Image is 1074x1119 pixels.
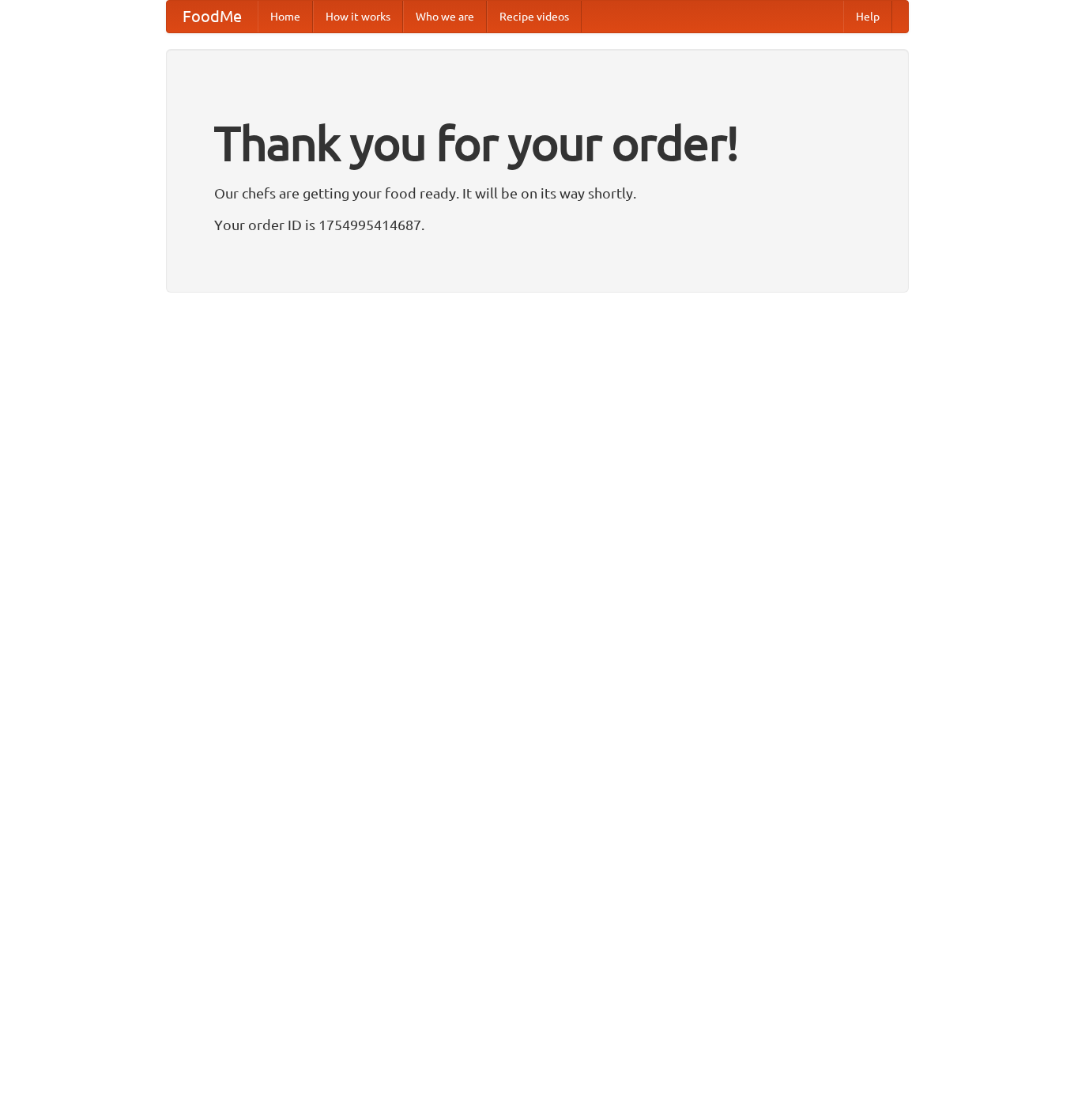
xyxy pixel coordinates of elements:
a: How it works [313,1,403,32]
a: Help [843,1,892,32]
a: Recipe videos [487,1,582,32]
a: Who we are [403,1,487,32]
a: Home [258,1,313,32]
p: Our chefs are getting your food ready. It will be on its way shortly. [214,181,861,205]
p: Your order ID is 1754995414687. [214,213,861,236]
a: FoodMe [167,1,258,32]
h1: Thank you for your order! [214,105,861,181]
